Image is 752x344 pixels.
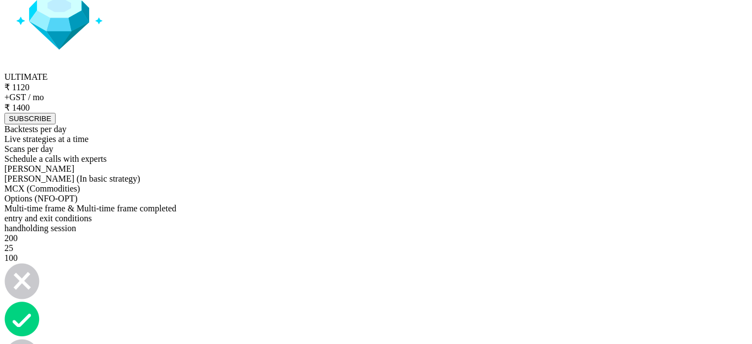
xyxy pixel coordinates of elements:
div: 25 [4,243,748,253]
div: ULTIMATE [4,72,748,82]
div: Backtests per day [4,124,748,134]
div: MCX (Commodities) [4,184,748,194]
div: +GST / mo [4,92,748,102]
div: Multi-time frame & Multi-time frame completed [4,204,748,214]
div: 100 [4,253,748,263]
img: img [4,302,40,337]
div: Options (NFO-OPT) [4,194,748,204]
div: handholding session [4,223,748,233]
div: ₹ 1120 [4,82,748,92]
div: [PERSON_NAME] [4,164,748,174]
div: Live strategies at a time [4,134,748,144]
div: Scans per day [4,144,748,154]
button: SUBSCRIBE [4,113,56,124]
img: img [4,263,40,299]
div: entry and exit conditions [4,214,748,223]
div: [PERSON_NAME] (In basic strategy) [4,174,748,184]
div: Schedule a calls with experts [4,154,748,164]
div: 200 [4,233,748,243]
div: ₹ 1400 [4,102,748,113]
